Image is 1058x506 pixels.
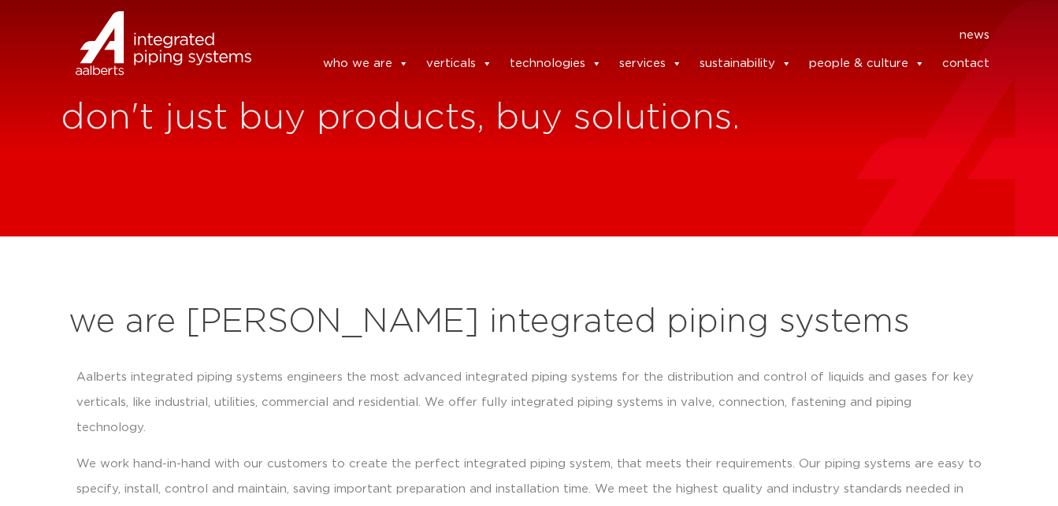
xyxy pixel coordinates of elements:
[700,48,792,80] a: sustainability
[69,303,990,341] h2: we are [PERSON_NAME] integrated piping systems
[426,48,492,80] a: verticals
[809,48,925,80] a: people & culture
[960,23,989,48] a: news
[76,365,982,441] p: Aalberts integrated piping systems engineers the most advanced integrated piping systems for the ...
[510,48,602,80] a: technologies
[619,48,682,80] a: services
[275,23,990,48] nav: Menu
[942,48,989,80] a: contact
[323,48,409,80] a: who we are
